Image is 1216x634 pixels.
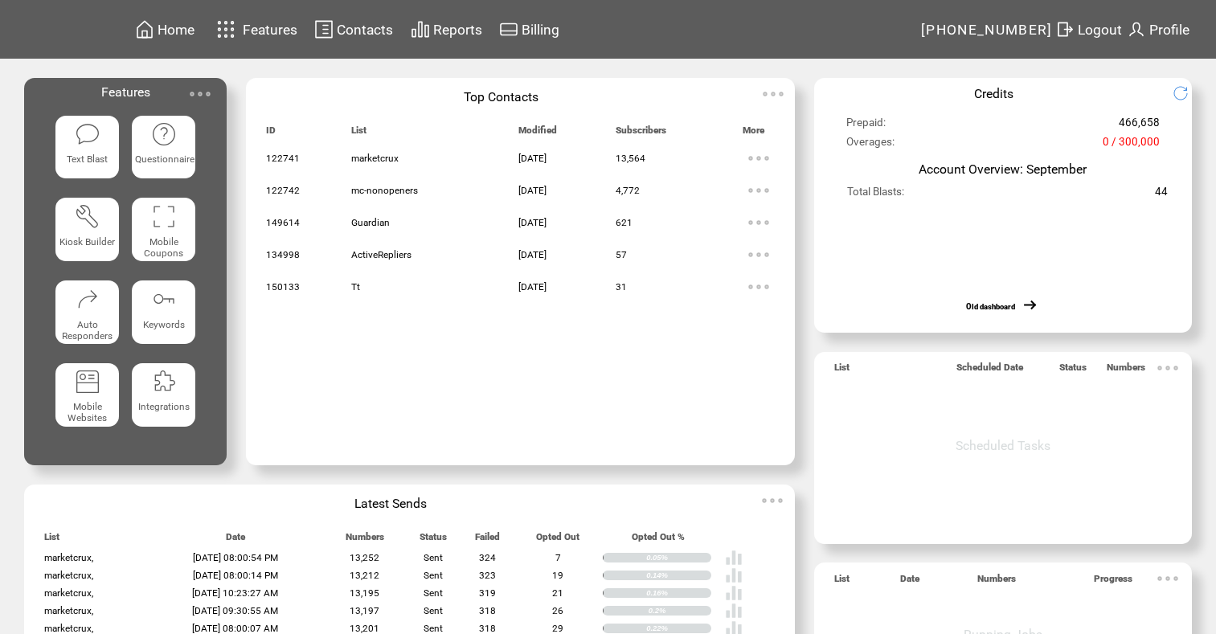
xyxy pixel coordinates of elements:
[499,19,518,39] img: creidtcard.svg
[725,567,743,584] img: poll%20-%20white.svg
[44,605,93,616] span: marketcrux,
[44,552,93,563] span: marketcrux,
[424,605,443,616] span: Sent
[67,153,108,165] span: Text Blast
[424,570,443,581] span: Sent
[616,125,666,143] span: Subscribers
[616,281,627,292] span: 31
[266,217,300,228] span: 149614
[743,125,764,143] span: More
[350,605,379,616] span: 13,197
[919,162,1087,177] span: Account Overview: September
[966,302,1015,311] a: Old dashboard
[135,153,194,165] span: Questionnaire
[1103,136,1160,155] span: 0 / 300,000
[424,623,443,634] span: Sent
[479,587,496,599] span: 319
[974,86,1013,101] span: Credits
[354,496,427,511] span: Latest Sends
[193,570,278,581] span: [DATE] 08:00:14 PM
[616,249,627,260] span: 57
[1119,117,1160,136] span: 466,658
[226,531,245,550] span: Date
[1078,22,1122,38] span: Logout
[1053,17,1124,42] a: Logout
[44,531,59,550] span: List
[834,573,850,591] span: List
[55,198,119,268] a: Kiosk Builder
[55,116,119,186] a: Text Blast
[552,587,563,599] span: 21
[743,271,775,303] img: ellypsis.svg
[337,22,393,38] span: Contacts
[555,552,561,563] span: 7
[1124,17,1192,42] a: Profile
[834,362,850,380] span: List
[479,570,496,581] span: 323
[479,552,496,563] span: 324
[1152,352,1184,384] img: ellypsis.svg
[846,136,895,155] span: Overages:
[424,587,443,599] span: Sent
[151,203,177,229] img: coupons.svg
[408,17,485,42] a: Reports
[518,185,547,196] span: [DATE]
[101,84,150,100] span: Features
[62,319,113,342] span: Auto Responders
[1107,362,1145,380] span: Numbers
[424,552,443,563] span: Sent
[132,116,195,186] a: Questionnaire
[411,19,430,39] img: chart.svg
[59,236,115,247] span: Kiosk Builder
[1055,19,1075,39] img: exit.svg
[552,605,563,616] span: 26
[475,531,500,550] span: Failed
[522,22,559,38] span: Billing
[846,117,886,136] span: Prepaid:
[266,281,300,292] span: 150133
[44,623,93,634] span: marketcrux,
[133,17,197,42] a: Home
[1173,85,1201,101] img: refresh.png
[350,587,379,599] span: 13,195
[900,573,919,591] span: Date
[192,623,278,634] span: [DATE] 08:00:07 AM
[646,588,711,598] div: 0.16%
[132,363,195,433] a: Integrations
[75,203,100,229] img: tool%201.svg
[184,78,216,110] img: ellypsis.svg
[433,22,482,38] span: Reports
[921,22,1053,38] span: [PHONE_NUMBER]
[1059,362,1087,380] span: Status
[75,369,100,395] img: mobile-websites.svg
[243,22,297,38] span: Features
[743,174,775,207] img: ellypsis.svg
[158,22,194,38] span: Home
[193,552,278,563] span: [DATE] 08:00:54 PM
[743,142,775,174] img: ellypsis.svg
[464,89,538,104] span: Top Contacts
[192,605,278,616] span: [DATE] 09:30:55 AM
[44,587,93,599] span: marketcrux,
[266,153,300,164] span: 122741
[616,217,633,228] span: 621
[646,624,711,633] div: 0.22%
[1149,22,1189,38] span: Profile
[351,281,360,292] span: Tt
[312,17,395,42] a: Contacts
[977,573,1016,591] span: Numbers
[1127,19,1146,39] img: profile.svg
[743,239,775,271] img: ellypsis.svg
[552,570,563,581] span: 19
[632,531,685,550] span: Opted Out %
[518,153,547,164] span: [DATE]
[616,185,640,196] span: 4,772
[847,186,904,205] span: Total Blasts:
[518,249,547,260] span: [DATE]
[144,236,183,259] span: Mobile Coupons
[44,570,93,581] span: marketcrux,
[266,249,300,260] span: 134998
[351,153,399,164] span: marketcrux
[479,605,496,616] span: 318
[55,280,119,350] a: Auto Responders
